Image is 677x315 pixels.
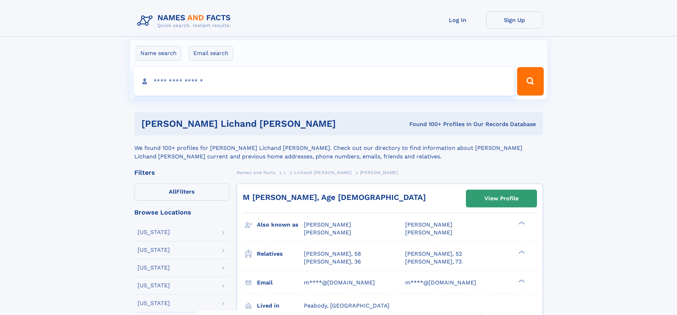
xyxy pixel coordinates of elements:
[304,229,351,236] span: [PERSON_NAME]
[517,250,525,254] div: ❯
[136,46,181,61] label: Name search
[134,11,237,31] img: Logo Names and Facts
[189,46,233,61] label: Email search
[138,265,170,271] div: [US_STATE]
[405,229,452,236] span: [PERSON_NAME]
[141,119,373,128] h1: [PERSON_NAME] Lichand [PERSON_NAME]
[304,250,361,258] a: [PERSON_NAME], 58
[429,11,486,29] a: Log In
[486,11,543,29] a: Sign Up
[257,277,304,289] h3: Email
[405,258,462,266] a: [PERSON_NAME], 73
[517,278,525,283] div: ❯
[257,219,304,231] h3: Also known as
[484,190,519,207] div: View Profile
[517,221,525,226] div: ❯
[284,168,286,177] a: L
[294,168,352,177] a: Lichand [PERSON_NAME]
[284,170,286,175] span: L
[138,283,170,288] div: [US_STATE]
[466,190,537,207] a: View Profile
[134,184,230,201] label: Filters
[405,221,452,228] span: [PERSON_NAME]
[257,248,304,260] h3: Relatives
[517,67,543,96] button: Search Button
[169,188,176,195] span: All
[243,193,426,202] a: M [PERSON_NAME], Age [DEMOGRAPHIC_DATA]
[237,168,276,177] a: Names and Facts
[304,302,389,309] span: Peabody, [GEOGRAPHIC_DATA]
[138,229,170,235] div: [US_STATE]
[405,250,462,258] a: [PERSON_NAME], 52
[134,67,514,96] input: search input
[294,170,352,175] span: Lichand [PERSON_NAME]
[304,221,351,228] span: [PERSON_NAME]
[134,169,230,176] div: Filters
[304,258,361,266] a: [PERSON_NAME], 36
[257,300,304,312] h3: Lived in
[134,135,543,161] div: We found 100+ profiles for [PERSON_NAME] Lichand [PERSON_NAME]. Check out our directory to find i...
[134,209,230,216] div: Browse Locations
[138,247,170,253] div: [US_STATE]
[138,300,170,306] div: [US_STATE]
[360,170,398,175] span: [PERSON_NAME]
[372,120,536,128] div: Found 100+ Profiles In Our Records Database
